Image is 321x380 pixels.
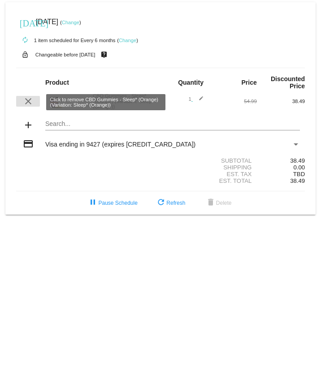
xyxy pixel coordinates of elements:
mat-icon: [DATE] [20,17,30,28]
mat-icon: credit_card [23,138,34,149]
div: 38.49 [257,99,305,104]
a: Change [62,20,79,25]
mat-icon: pause [87,198,98,208]
mat-icon: add [23,120,34,130]
button: Refresh [148,195,192,211]
input: Search... [45,121,300,128]
small: Changeable before [DATE] [35,52,95,57]
mat-icon: delete [205,198,216,208]
mat-icon: clear [23,96,34,107]
img: har_gummy_sleep2.png [45,92,63,110]
mat-icon: refresh [156,198,166,208]
small: 1 item scheduled for Every 6 months [16,38,116,43]
strong: Price [242,79,257,86]
mat-icon: edit [193,96,204,107]
span: Visa ending in 9427 (expires [CREDIT_CARD_DATA]) [45,141,195,148]
span: Pause Schedule [87,200,137,206]
strong: Discounted Price [271,75,305,90]
span: Refresh [156,200,185,206]
mat-select: Payment Method [45,141,300,148]
mat-icon: lock_open [20,49,30,60]
div: Shipping [160,164,257,171]
a: Change [119,38,136,43]
span: TBD [293,171,305,177]
span: Delete [205,200,232,206]
div: Est. Total [160,177,257,184]
strong: Quantity [178,79,204,86]
span: 0.00 [293,164,305,171]
div: 38.49 [257,157,305,164]
span: 38.49 [290,177,305,184]
small: ( ) [60,20,81,25]
small: ( ) [117,38,138,43]
mat-icon: autorenew [20,35,30,46]
span: 1 [188,96,204,102]
strong: Product [45,79,69,86]
div: CBD Gummies - Sleep* (Orange) (Variation: Sleep* (Orange)) [88,93,160,109]
div: Subtotal [160,157,257,164]
button: Pause Schedule [80,195,144,211]
div: Est. Tax [160,171,257,177]
div: 54.99 [208,99,256,104]
button: Delete [198,195,239,211]
mat-icon: live_help [99,49,109,60]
